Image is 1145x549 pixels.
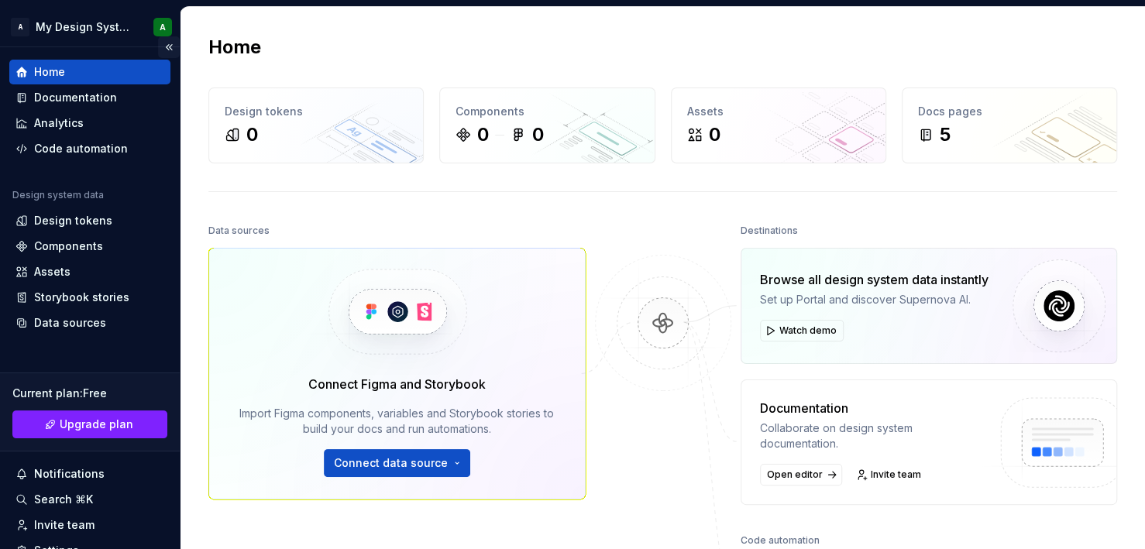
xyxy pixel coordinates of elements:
span: Open editor [767,468,823,481]
div: Set up Portal and discover Supernova AI. [760,292,989,307]
div: 5 [940,122,951,147]
a: Design tokens [9,208,170,233]
div: Docs pages [918,104,1101,119]
button: Watch demo [760,320,844,341]
a: Assets [9,259,170,284]
div: Components [456,104,638,119]
div: Storybook stories [34,290,129,305]
div: Import Figma components, variables and Storybook stories to build your docs and run automations. [231,406,563,437]
div: Invite team [34,517,95,533]
a: Storybook stories [9,285,170,310]
div: Collaborate on design system documentation. [760,420,987,451]
div: Data sources [34,315,106,331]
button: Collapse sidebar [158,36,180,58]
a: Analytics [9,111,170,136]
div: Design system data [12,189,104,201]
button: Notifications [9,462,170,486]
a: Open editor [760,464,842,486]
div: Assets [34,264,70,280]
a: Home [9,60,170,84]
button: Search ⌘K [9,487,170,512]
div: Browse all design system data instantly [760,270,989,289]
span: Upgrade plan [60,417,133,432]
button: Connect data source [324,449,470,477]
button: AMy Design SystemA [3,10,177,43]
a: Documentation [9,85,170,110]
a: Data sources [9,311,170,335]
a: Invite team [851,464,928,486]
div: Assets [687,104,870,119]
span: Watch demo [779,324,837,337]
div: Data sources [208,220,270,242]
a: Design tokens0 [208,87,424,163]
a: Invite team [9,513,170,537]
a: Components00 [439,87,655,163]
div: A [11,18,29,36]
div: Destinations [741,220,798,242]
div: Home [34,64,65,80]
div: Search ⌘K [34,492,93,507]
a: Code automation [9,136,170,161]
div: 0 [477,122,489,147]
div: 0 [532,122,544,147]
a: Assets0 [671,87,886,163]
div: Analytics [34,115,84,131]
span: Connect data source [334,455,448,471]
h2: Home [208,35,261,60]
div: Connect Figma and Storybook [308,375,486,393]
div: A [160,21,166,33]
div: Design tokens [34,213,112,228]
div: Code automation [34,141,128,156]
div: Documentation [34,90,117,105]
div: Notifications [34,466,105,482]
div: 0 [246,122,258,147]
div: Current plan : Free [12,386,167,401]
a: Docs pages5 [902,87,1117,163]
div: Documentation [760,399,987,417]
div: Design tokens [225,104,407,119]
div: My Design System [36,19,135,35]
div: Components [34,238,103,254]
a: Upgrade plan [12,410,167,438]
div: 0 [709,122,720,147]
a: Components [9,234,170,259]
span: Invite team [871,468,921,481]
